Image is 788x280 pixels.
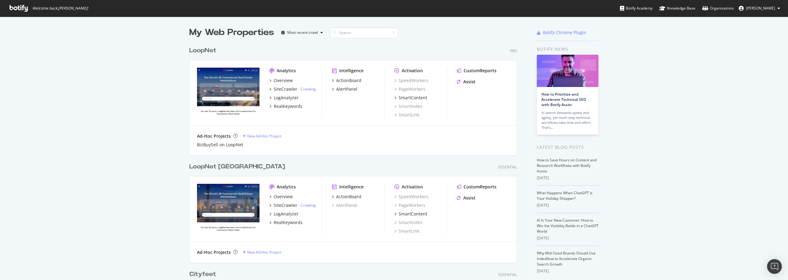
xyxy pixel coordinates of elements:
img: loopnet.com [197,68,259,117]
div: Intelligence [339,184,364,190]
div: Intelligence [339,68,364,74]
div: Ad-Hoc Projects [197,133,231,139]
div: Analytics [277,68,296,74]
div: ActionBoard [336,194,361,200]
a: SmartContent [394,95,427,101]
a: RealKeywords [269,219,303,226]
a: Why Mid-Sized Brands Should Use IndexNow to Accelerate Organic Search Growth [537,250,596,267]
a: What Happens When ChatGPT Is Your Holiday Shopper? [537,190,593,201]
div: RealKeywords [274,219,303,226]
a: LoopNet [GEOGRAPHIC_DATA] [189,162,287,171]
a: SpeedWorkers [394,194,428,200]
div: New Ad-Hoc Project [247,133,281,139]
div: Activation [402,184,423,190]
a: New Ad-Hoc Project [243,250,281,255]
div: - [299,86,316,92]
a: Overview [269,194,293,200]
div: Cityfeet [189,270,216,279]
div: Ad-Hoc Projects [197,249,231,255]
div: Botify Chrome Plugin [543,30,586,36]
div: Knowledge Base [659,5,695,11]
a: AlertPanel [332,202,357,208]
div: Botify news [537,46,599,53]
div: Overview [274,194,293,200]
div: Assist [463,79,476,85]
button: Most recent crawl [279,28,325,37]
div: Organizations [702,5,734,11]
div: ActionBoard [336,77,361,84]
div: AI search demands speed and agility, yet multi-step technical workflows take time and effort. Tha... [541,110,594,130]
div: Essential [498,272,517,277]
a: PageWorkers [394,202,425,208]
div: My Web Properties [189,26,274,39]
div: [DATE] [537,268,599,274]
a: Crawling [301,203,316,208]
div: Botify Academy [620,5,653,11]
div: AlertPanel [336,86,357,92]
div: [DATE] [537,203,599,208]
a: AI Is Your New Customer: How to Win the Visibility Battle in a ChatGPT World [537,218,599,234]
a: SiteCrawler- Crawling [269,86,316,92]
a: SmartIndex [394,219,422,226]
a: LogAnalyzer [269,95,299,101]
a: SpeedWorkers [394,77,428,84]
input: Search [330,27,398,38]
a: RealKeywords [269,103,303,109]
div: - [299,203,316,208]
a: ActionBoard [332,194,361,200]
div: CustomReports [464,184,497,190]
div: Overview [274,77,293,84]
div: SiteCrawler [274,202,297,208]
a: How to Prioritize and Accelerate Technical SEO with Botify Assist [541,92,586,107]
a: LoopNet [189,46,219,55]
a: New Ad-Hoc Project [243,133,281,139]
div: LogAnalyzer [274,211,299,217]
a: SmartIndex [394,103,422,109]
a: CustomReports [457,68,497,74]
div: RealKeywords [274,103,303,109]
div: New Ad-Hoc Project [247,250,281,255]
a: Crawling [301,86,316,92]
div: Latest Blog Posts [537,144,599,151]
a: Cityfeet [189,270,219,279]
div: SmartContent [399,95,427,101]
div: Most recent crawl [287,31,318,34]
a: PageWorkers [394,86,425,92]
div: Pro [510,48,517,53]
div: Essential [498,164,517,170]
div: BizBuySell on LoopNet [197,142,243,148]
a: Botify Chrome Plugin [537,30,586,36]
div: SiteCrawler [274,86,297,92]
div: CustomReports [464,68,497,74]
a: ActionBoard [332,77,361,84]
div: Analytics [277,184,296,190]
div: SmartContent [399,211,427,217]
button: [PERSON_NAME] [734,3,785,13]
a: AlertPanel [332,86,357,92]
div: Assist [463,195,476,201]
div: LoopNet [189,46,216,55]
div: LoopNet [GEOGRAPHIC_DATA] [189,162,285,171]
a: How to Save Hours on Content and Research Workflows with Botify Assist [537,157,597,174]
a: Assist [457,195,476,201]
a: Overview [269,77,293,84]
div: [DATE] [537,235,599,241]
a: SmartLink [394,112,419,118]
a: Assist [457,79,476,85]
span: Welcome back, [PERSON_NAME] ! [32,6,88,11]
span: Phil Mastroianni [746,6,775,11]
a: SmartContent [394,211,427,217]
a: SmartLink [394,228,419,234]
div: Activation [402,68,423,74]
a: CustomReports [457,184,497,190]
a: SiteCrawler- Crawling [269,202,316,208]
